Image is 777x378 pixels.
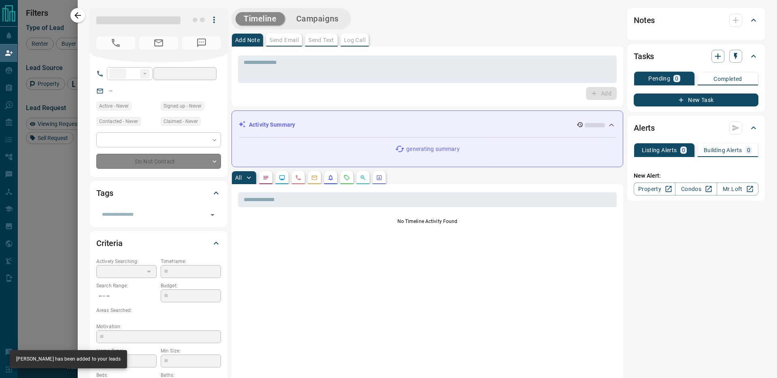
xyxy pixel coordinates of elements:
button: Timeline [236,12,285,25]
h2: Alerts [634,121,655,134]
svg: Agent Actions [376,174,382,181]
span: Signed up - Never [163,102,202,110]
p: Timeframe: [161,258,221,265]
h2: Criteria [96,237,123,250]
a: Condos [675,183,717,195]
h2: Tasks [634,50,654,63]
button: Open [207,209,218,221]
svg: Calls [295,174,301,181]
p: 0 [747,147,750,153]
svg: Listing Alerts [327,174,334,181]
p: Min Size: [161,347,221,355]
span: Active - Never [99,102,129,110]
p: generating summary [406,145,459,153]
p: Actively Searching: [96,258,157,265]
a: Property [634,183,675,195]
p: Budget: [161,282,221,289]
div: Tasks [634,47,758,66]
h2: Tags [96,187,113,200]
svg: Lead Browsing Activity [279,174,285,181]
span: Contacted - Never [99,117,138,125]
p: Areas Searched: [96,307,221,314]
p: New Alert: [634,172,758,180]
p: All [235,175,242,181]
a: -- [109,87,113,94]
svg: Notes [263,174,269,181]
p: -- - -- [96,289,157,303]
p: Activity Summary [249,121,295,129]
p: Listing Alerts [642,147,677,153]
p: 0 [682,147,685,153]
p: Pending [648,76,670,81]
p: Completed [713,76,742,82]
span: No Number [96,36,135,49]
div: [PERSON_NAME] has been added to your leads [16,353,121,366]
div: Alerts [634,118,758,138]
div: Notes [634,11,758,30]
p: Motivation: [96,323,221,330]
p: Home Type: [96,347,157,355]
span: Claimed - Never [163,117,198,125]
p: 0 [675,76,678,81]
a: Mr.Loft [717,183,758,195]
button: New Task [634,93,758,106]
h2: Notes [634,14,655,27]
p: Search Range: [96,282,157,289]
button: Campaigns [288,12,347,25]
svg: Emails [311,174,318,181]
p: Building Alerts [704,147,742,153]
div: Activity Summary [238,117,616,132]
svg: Opportunities [360,174,366,181]
div: Do Not Contact [96,154,221,169]
span: No Number [182,36,221,49]
p: Add Note [235,37,260,43]
p: No Timeline Activity Found [238,218,617,225]
div: Criteria [96,234,221,253]
div: Tags [96,183,221,203]
svg: Requests [344,174,350,181]
span: No Email [139,36,178,49]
